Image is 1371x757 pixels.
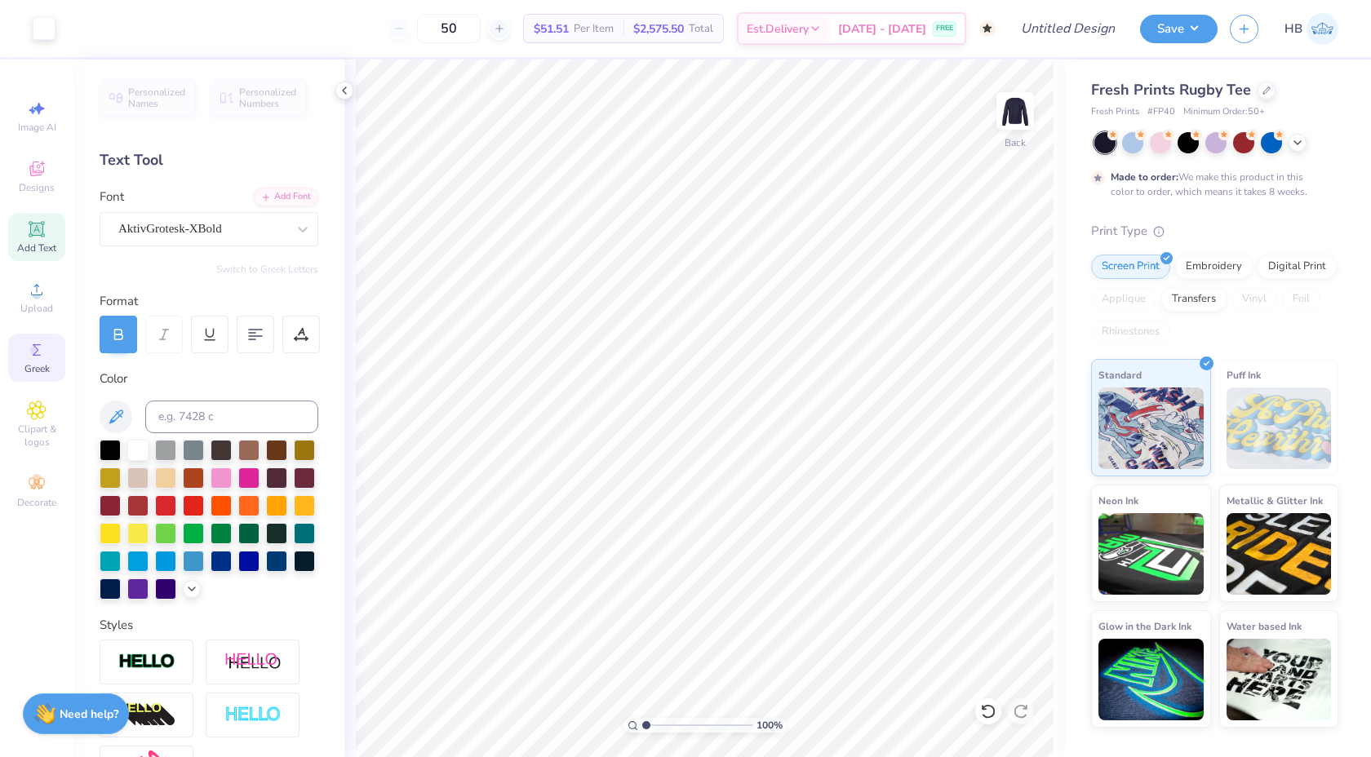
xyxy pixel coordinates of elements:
[19,181,55,194] span: Designs
[1091,287,1156,312] div: Applique
[100,370,318,388] div: Color
[1284,13,1338,45] a: HB
[1258,255,1337,279] div: Digital Print
[239,86,297,109] span: Personalized Numbers
[18,121,56,134] span: Image AI
[1175,255,1253,279] div: Embroidery
[17,496,56,509] span: Decorate
[24,362,50,375] span: Greek
[100,616,318,635] div: Styles
[1140,15,1218,43] button: Save
[1161,287,1227,312] div: Transfers
[1227,492,1323,509] span: Metallic & Glitter Ink
[747,20,809,38] span: Est. Delivery
[17,241,56,255] span: Add Text
[1091,255,1170,279] div: Screen Print
[118,653,175,671] img: Stroke
[1098,513,1204,595] img: Neon Ink
[1227,366,1261,383] span: Puff Ink
[574,20,614,38] span: Per Item
[1008,12,1128,45] input: Untitled Design
[1091,105,1139,119] span: Fresh Prints
[417,14,481,43] input: – –
[936,23,953,34] span: FREE
[1005,135,1026,150] div: Back
[1098,387,1204,469] img: Standard
[224,652,282,672] img: Shadow
[633,20,684,38] span: $2,575.50
[999,95,1032,127] img: Back
[1111,170,1311,199] div: We make this product in this color to order, which means it takes 8 weeks.
[216,263,318,276] button: Switch to Greek Letters
[100,292,320,311] div: Format
[1098,492,1138,509] span: Neon Ink
[1227,639,1332,720] img: Water based Ink
[8,423,65,449] span: Clipart & logos
[224,706,282,724] img: Negative Space
[1098,618,1191,635] span: Glow in the Dark Ink
[100,188,124,206] label: Font
[1091,320,1170,344] div: Rhinestones
[1111,170,1178,184] strong: Made to order:
[534,20,569,38] span: $51.51
[1183,105,1265,119] span: Minimum Order: 50 +
[254,188,318,206] div: Add Font
[1098,639,1204,720] img: Glow in the Dark Ink
[1227,618,1302,635] span: Water based Ink
[118,702,175,728] img: 3d Illusion
[1227,513,1332,595] img: Metallic & Glitter Ink
[1282,287,1320,312] div: Foil
[1147,105,1175,119] span: # FP40
[689,20,713,38] span: Total
[1227,387,1332,469] img: Puff Ink
[1091,80,1251,100] span: Fresh Prints Rugby Tee
[838,20,926,38] span: [DATE] - [DATE]
[1231,287,1277,312] div: Vinyl
[145,401,318,433] input: e.g. 7428 c
[100,149,318,171] div: Text Tool
[128,86,186,109] span: Personalized Names
[20,302,53,315] span: Upload
[1091,222,1338,241] div: Print Type
[1098,366,1142,383] span: Standard
[756,718,783,733] span: 100 %
[1307,13,1338,45] img: Hawdyan Baban
[60,706,118,722] strong: Need help?
[1284,20,1302,38] span: HB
